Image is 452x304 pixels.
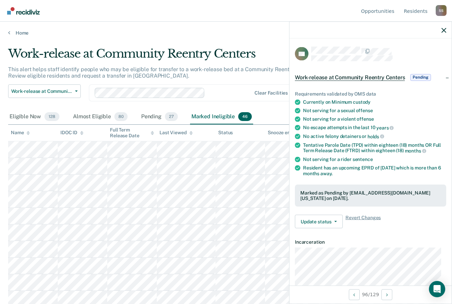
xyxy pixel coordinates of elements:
[303,116,446,122] div: Not serving for a violent
[303,125,446,131] div: No escape attempts in the last 10
[429,281,445,297] div: Open Intercom Messenger
[8,30,444,36] a: Home
[255,90,288,96] div: Clear facilities
[8,47,347,66] div: Work-release at Community Reentry Centers
[8,66,329,79] p: This alert helps staff identify people who may be eligible for transfer to a work-release bed at ...
[436,5,447,16] button: Profile dropdown button
[381,289,392,300] button: Next Opportunity
[295,74,405,81] span: Work-release at Community Reentry Centers
[303,142,446,154] div: Tentative Parole Date (TPD) within eighteen (18) months OR Full Term Release Date (FTRD) within e...
[405,148,426,154] span: months
[368,134,384,139] span: holds
[7,7,40,15] img: Recidiviz
[303,99,446,105] div: Currently on Minimum
[356,108,373,113] span: offense
[110,127,154,139] div: Full Term Release Date
[357,116,374,122] span: offense
[72,109,129,124] div: Almost Eligible
[190,109,253,124] div: Marked Ineligible
[410,74,431,81] span: Pending
[11,130,30,136] div: Name
[303,133,446,139] div: No active felony detainers or
[436,5,447,16] div: S S
[320,170,333,176] span: away.
[238,112,252,121] span: 46
[218,130,233,136] div: Status
[345,215,381,228] span: Revert Changes
[303,165,446,176] div: Resident has an upcoming EPRD of [DATE] which is more than 6 months
[268,130,306,136] div: Snooze ends in
[295,239,446,245] dt: Incarceration
[349,289,360,300] button: Previous Opportunity
[303,156,446,162] div: Not serving for a rider
[289,66,452,88] div: Work-release at Community Reentry CentersPending
[11,88,72,94] span: Work-release at Community Reentry Centers
[303,108,446,114] div: Not serving for a sexual
[8,109,61,124] div: Eligible Now
[165,112,178,121] span: 27
[295,91,446,97] div: Requirements validated by OMS data
[60,130,83,136] div: IDOC ID
[44,112,59,121] span: 128
[376,125,394,130] span: years
[353,156,373,162] span: sentence
[353,99,371,105] span: custody
[114,112,128,121] span: 80
[140,109,179,124] div: Pending
[289,285,452,303] div: 96 / 129
[295,215,343,228] button: Update status
[159,130,192,136] div: Last Viewed
[300,190,441,201] div: Marked as Pending by [EMAIL_ADDRESS][DOMAIN_NAME][US_STATE] on [DATE].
